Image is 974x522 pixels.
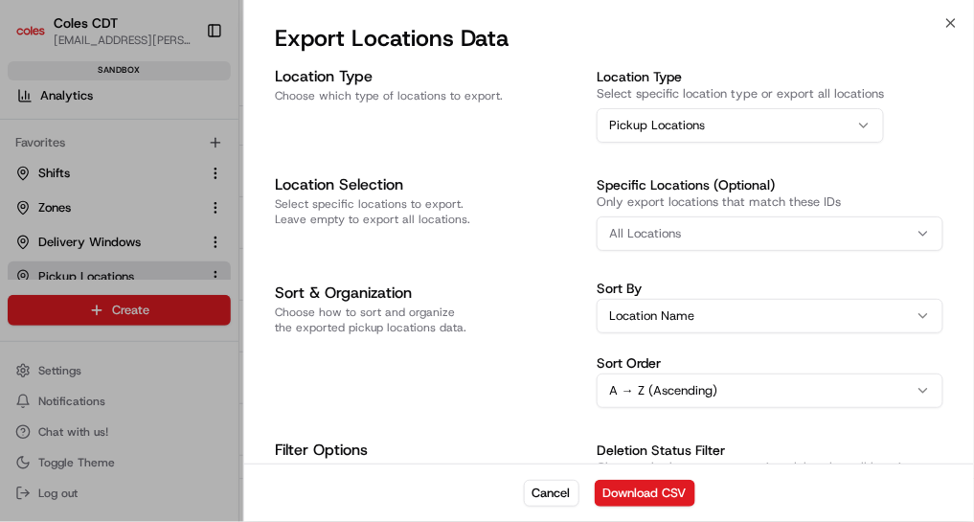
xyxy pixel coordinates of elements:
[11,269,154,304] a: 📗Knowledge Base
[275,173,581,196] h3: Location Selection
[597,462,920,474] p: Choose whether to export active, deleted, or all locations
[19,279,34,294] div: 📗
[19,182,54,216] img: 1736555255976-a54dd68f-1ca7-489b-9aae-adbdc363a1c4
[524,480,579,507] button: Cancel
[275,305,581,335] p: Choose how to sort and organize the exported pickup locations data.
[65,182,314,201] div: Start new chat
[19,18,57,57] img: Nash
[154,269,315,304] a: 💻API Documentation
[50,123,316,143] input: Clear
[326,188,349,211] button: Start new chat
[597,356,943,370] label: Sort Order
[597,176,775,193] label: Specific Locations (Optional)
[191,324,232,338] span: Pylon
[275,65,581,88] h3: Location Type
[275,88,581,103] p: Choose which type of locations to export.
[597,88,884,101] p: Select specific location type or export all locations
[275,462,581,477] p: Configure which data to include in your locations export.
[597,68,682,85] label: Location Type
[275,282,581,305] h3: Sort & Organization
[181,277,307,296] span: API Documentation
[65,201,242,216] div: We're available if you need us!
[38,277,147,296] span: Knowledge Base
[162,279,177,294] div: 💻
[275,23,943,54] h2: Export Locations Data
[597,196,943,209] p: Only export locations that match these IDs
[597,442,725,459] label: Deletion Status Filter
[597,282,943,295] label: Sort By
[597,216,943,251] button: All Locations
[595,480,695,507] button: Download CSV
[275,196,581,227] p: Select specific locations to export. Leave empty to export all locations.
[135,323,232,338] a: Powered byPylon
[275,439,581,462] h3: Filter Options
[19,76,349,106] p: Welcome 👋
[609,225,681,242] span: All Locations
